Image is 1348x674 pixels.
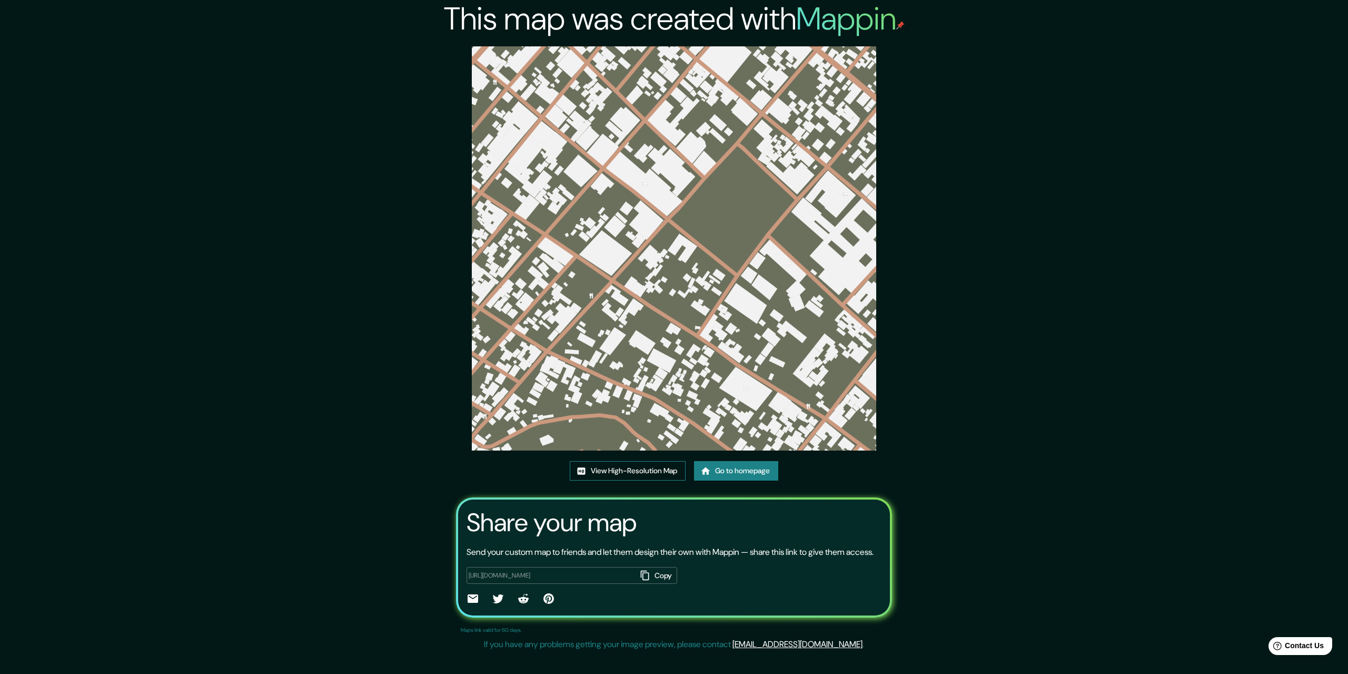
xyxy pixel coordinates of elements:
[1254,633,1336,662] iframe: Help widget launcher
[484,638,864,651] p: If you have any problems getting your image preview, please contact .
[570,461,686,481] a: View High-Resolution Map
[636,567,677,584] button: Copy
[694,461,778,481] a: Go to homepage
[472,46,876,451] img: created-map
[896,21,905,30] img: mappin-pin
[732,639,863,650] a: [EMAIL_ADDRESS][DOMAIN_NAME]
[467,546,874,559] p: Send your custom map to friends and let them design their own with Mappin — share this link to gi...
[461,626,522,634] p: Maps link valid for 60 days.
[467,508,637,538] h3: Share your map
